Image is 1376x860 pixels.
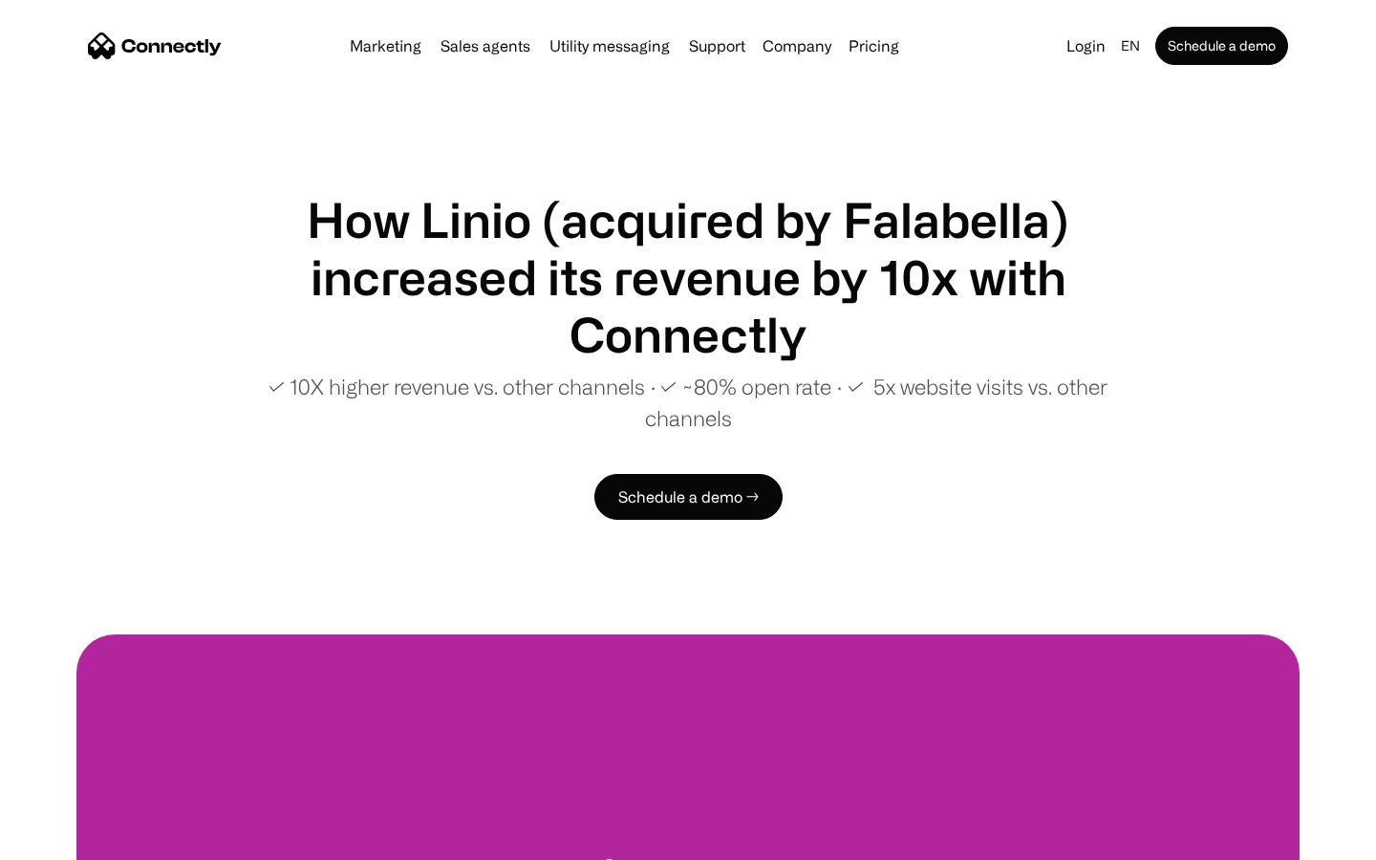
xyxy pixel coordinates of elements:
[1059,32,1113,59] a: Login
[542,38,677,54] a: Utility messaging
[594,474,783,520] a: Schedule a demo →
[433,38,538,54] a: Sales agents
[19,825,115,853] aside: Language selected: English
[1121,32,1140,59] div: en
[38,827,115,853] ul: Language list
[841,38,907,54] a: Pricing
[681,38,753,54] a: Support
[229,191,1147,363] h1: How Linio (acquired by Falabella) increased its revenue by 10x with Connectly
[229,371,1147,434] p: ✓ 10X higher revenue vs. other channels ∙ ✓ ~80% open rate ∙ ✓ 5x website visits vs. other channels
[342,38,429,54] a: Marketing
[1155,27,1288,65] a: Schedule a demo
[763,32,831,59] div: Company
